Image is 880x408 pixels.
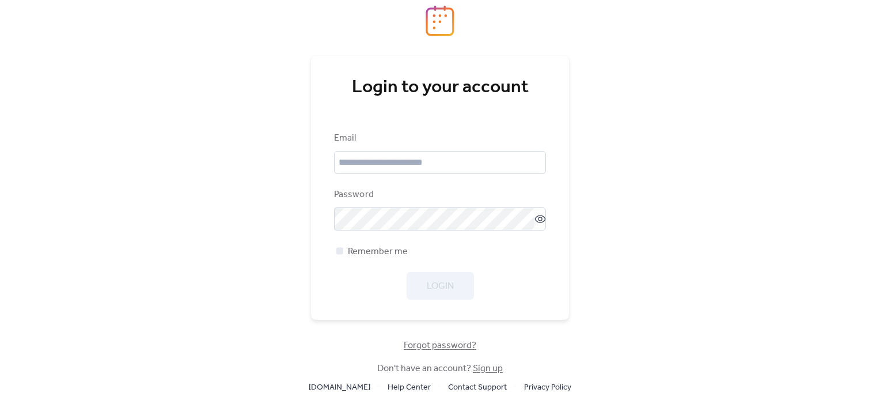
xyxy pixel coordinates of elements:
a: Privacy Policy [524,380,571,394]
div: Email [334,131,544,145]
span: Forgot password? [404,339,476,353]
span: Help Center [388,381,431,395]
a: [DOMAIN_NAME] [309,380,370,394]
span: Remember me [348,245,408,259]
div: Password [334,188,544,202]
span: [DOMAIN_NAME] [309,381,370,395]
div: Login to your account [334,76,546,99]
span: Don't have an account? [377,362,503,376]
a: Forgot password? [404,342,476,349]
span: Contact Support [448,381,507,395]
a: Sign up [473,360,503,377]
a: Help Center [388,380,431,394]
a: Contact Support [448,380,507,394]
span: Privacy Policy [524,381,571,395]
img: logo [426,5,454,36]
